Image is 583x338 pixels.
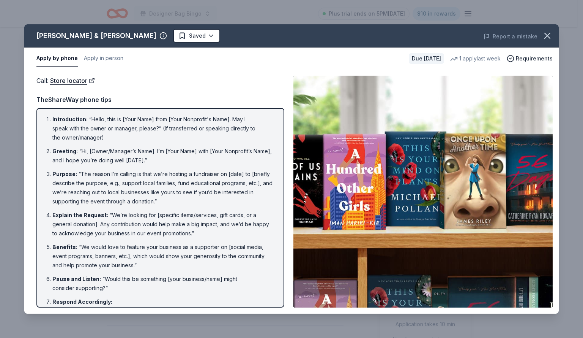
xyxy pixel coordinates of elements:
button: Report a mistake [484,32,537,41]
span: Pause and Listen : [52,276,101,282]
span: Saved [189,31,206,40]
button: Apply by phone [36,51,78,67]
li: “We’re looking for [specific items/services, gift cards, or a general donation]. Any contribution... [52,211,273,238]
img: Image for Barnes & Noble [293,76,553,308]
li: If Yes: “Thank you so much! I can send over more details by email, or if you prefer, I can stop b... [57,306,273,325]
div: Due [DATE] [409,53,444,64]
li: “Would this be something [your business/name] might consider supporting?” [52,275,273,293]
span: Requirements [516,54,553,63]
li: “We would love to feature your business as a supporter on [social media, event programs, banners,... [52,243,273,270]
span: Benefits : [52,244,77,250]
li: “Hi, [Owner/Manager’s Name]. I’m [Your Name] with [Your Nonprofit’s Name], and I hope you’re doin... [52,147,273,165]
span: Explain the Request : [52,212,108,218]
span: Respond Accordingly : [52,298,112,305]
span: Greeting : [52,148,78,154]
div: TheShareWay phone tips [36,95,284,105]
span: Introduction : [52,116,88,122]
button: Apply in person [84,51,123,67]
div: [PERSON_NAME] & [PERSON_NAME] [36,30,156,42]
div: 1 apply last week [450,54,501,63]
li: “The reason I’m calling is that we’re hosting a fundraiser on [date] to [briefly describe the pur... [52,170,273,206]
li: “Hello, this is [Your Name] from [Your Nonprofit's Name]. May I speak with the owner or manager, ... [52,115,273,142]
div: Call : [36,76,284,86]
a: Store locator [50,76,95,86]
button: Saved [173,29,220,43]
span: Purpose : [52,171,77,177]
button: Requirements [507,54,553,63]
